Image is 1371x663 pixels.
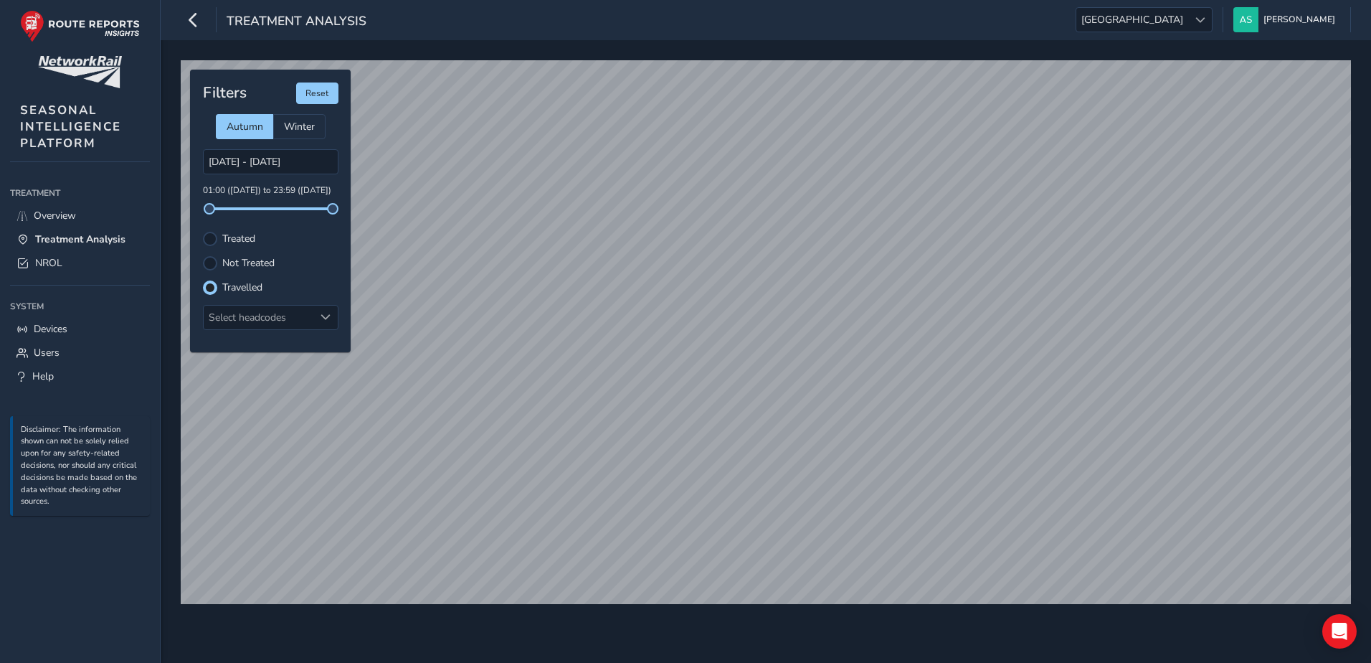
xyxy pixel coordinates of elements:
[284,120,315,133] span: Winter
[32,370,54,383] span: Help
[296,83,338,104] button: Reset
[1233,7,1340,32] button: [PERSON_NAME]
[222,283,262,293] label: Travelled
[20,10,140,42] img: rr logo
[10,365,150,388] a: Help
[181,60,1351,604] canvas: Map
[10,341,150,365] a: Users
[34,322,67,336] span: Devices
[1233,7,1258,32] img: diamond-layout
[21,424,143,509] p: Disclaimer: The information shown can not be solely relied upon for any safety-related decisions,...
[227,120,263,133] span: Autumn
[204,306,314,329] div: Select headcodes
[273,114,326,139] div: Winter
[10,296,150,317] div: System
[10,204,150,227] a: Overview
[10,182,150,204] div: Treatment
[203,84,247,102] h4: Filters
[1322,614,1357,649] div: Open Intercom Messenger
[38,56,122,88] img: customer logo
[1263,7,1335,32] span: [PERSON_NAME]
[216,114,273,139] div: Autumn
[10,317,150,341] a: Devices
[1076,8,1188,32] span: [GEOGRAPHIC_DATA]
[20,102,121,151] span: SEASONAL INTELLIGENCE PLATFORM
[227,12,366,32] span: Treatment Analysis
[10,227,150,251] a: Treatment Analysis
[35,256,62,270] span: NROL
[34,209,76,222] span: Overview
[222,234,255,244] label: Treated
[222,258,275,268] label: Not Treated
[35,232,125,246] span: Treatment Analysis
[203,184,338,197] p: 01:00 ([DATE]) to 23:59 ([DATE])
[34,346,60,359] span: Users
[10,251,150,275] a: NROL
